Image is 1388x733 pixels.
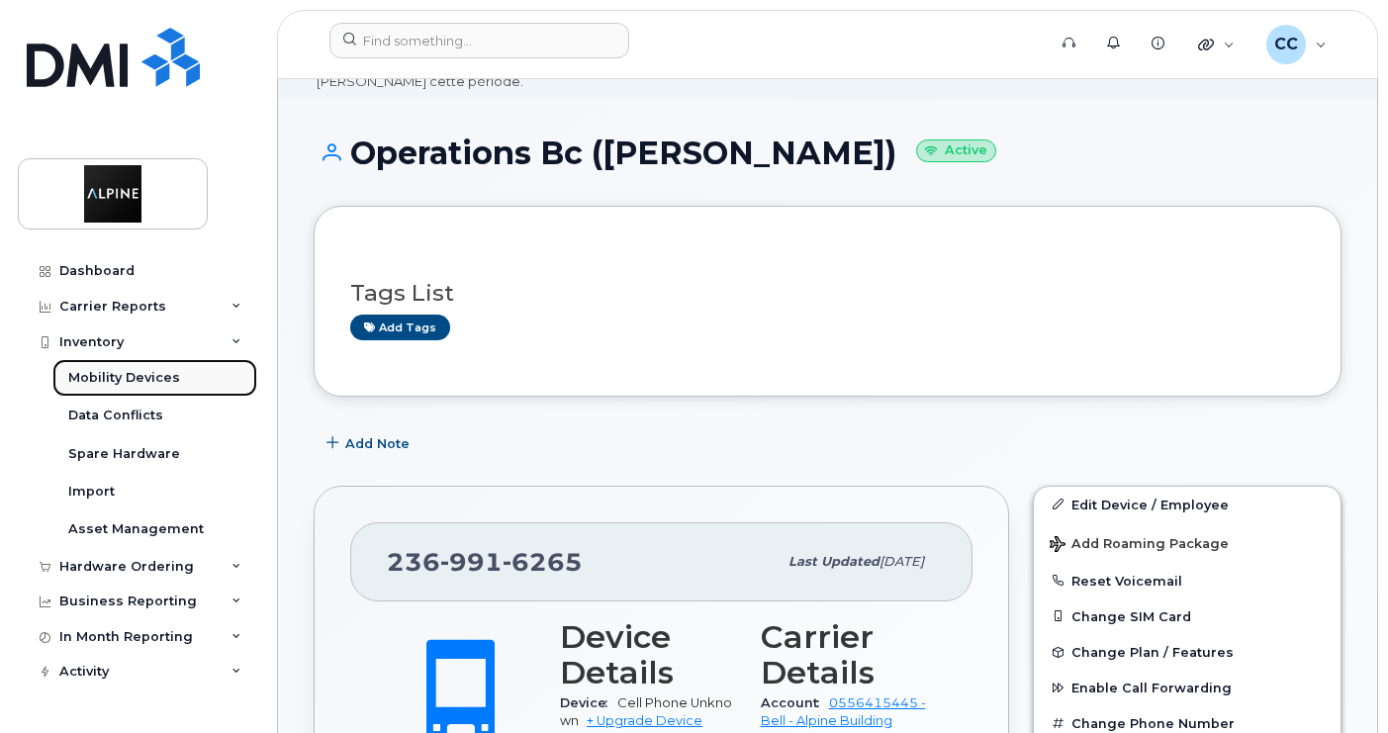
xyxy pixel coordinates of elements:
span: Add Roaming Package [1050,536,1229,555]
span: Add Note [345,434,410,453]
button: Reset Voicemail [1034,563,1341,598]
h3: Tags List [350,281,1305,306]
input: Find something... [329,23,629,58]
div: Quicklinks [1184,25,1249,64]
button: Add Roaming Package [1034,522,1341,563]
h1: Operations Bc ([PERSON_NAME]) [314,136,1342,170]
span: 236 [387,547,583,577]
button: Change SIM Card [1034,598,1341,634]
button: Add Note [314,426,426,462]
a: + Upgrade Device [587,713,702,728]
span: Account [761,695,829,710]
a: Edit Device / Employee [1034,487,1341,522]
span: Change Plan / Features [1071,645,1234,660]
span: Device [560,695,617,710]
div: Clara Coelho [1252,25,1341,64]
span: 991 [440,547,503,577]
span: Enable Call Forwarding [1071,681,1232,695]
span: CC [1274,33,1298,56]
span: [DATE] [879,554,924,569]
h3: Carrier Details [761,619,938,690]
span: Last updated [788,554,879,569]
a: Add tags [350,315,450,339]
span: 6265 [503,547,583,577]
button: Enable Call Forwarding [1034,670,1341,705]
h3: Device Details [560,619,737,690]
span: Cell Phone Unknown [560,695,732,728]
small: Active [916,139,996,162]
button: Change Plan / Features [1034,634,1341,670]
